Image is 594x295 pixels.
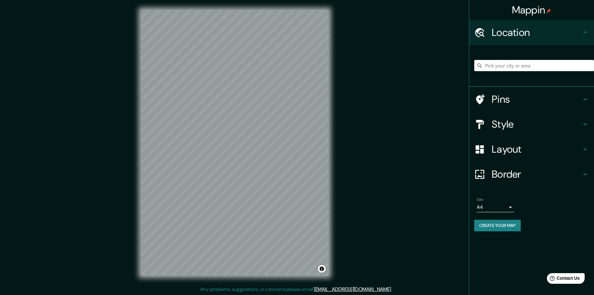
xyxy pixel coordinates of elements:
div: . [393,286,394,293]
h4: Style [492,118,582,130]
h4: Pins [492,93,582,106]
iframe: Help widget launcher [538,271,587,288]
p: Any problems, suggestions, or concerns please email . [200,286,392,293]
div: Border [469,162,594,187]
div: Pins [469,87,594,112]
button: Create your map [474,220,521,231]
div: A4 [477,202,514,212]
a: [EMAIL_ADDRESS][DOMAIN_NAME] [314,286,391,293]
div: Location [469,20,594,45]
div: Style [469,112,594,137]
button: Toggle attribution [318,265,326,273]
label: Size [477,197,483,202]
h4: Layout [492,143,582,155]
input: Pick your city or area [474,60,594,71]
h4: Border [492,168,582,180]
h4: Location [492,26,582,39]
canvas: Map [141,10,329,276]
img: pin-icon.png [546,8,551,13]
div: . [392,286,393,293]
div: Layout [469,137,594,162]
h4: Mappin [512,4,552,16]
